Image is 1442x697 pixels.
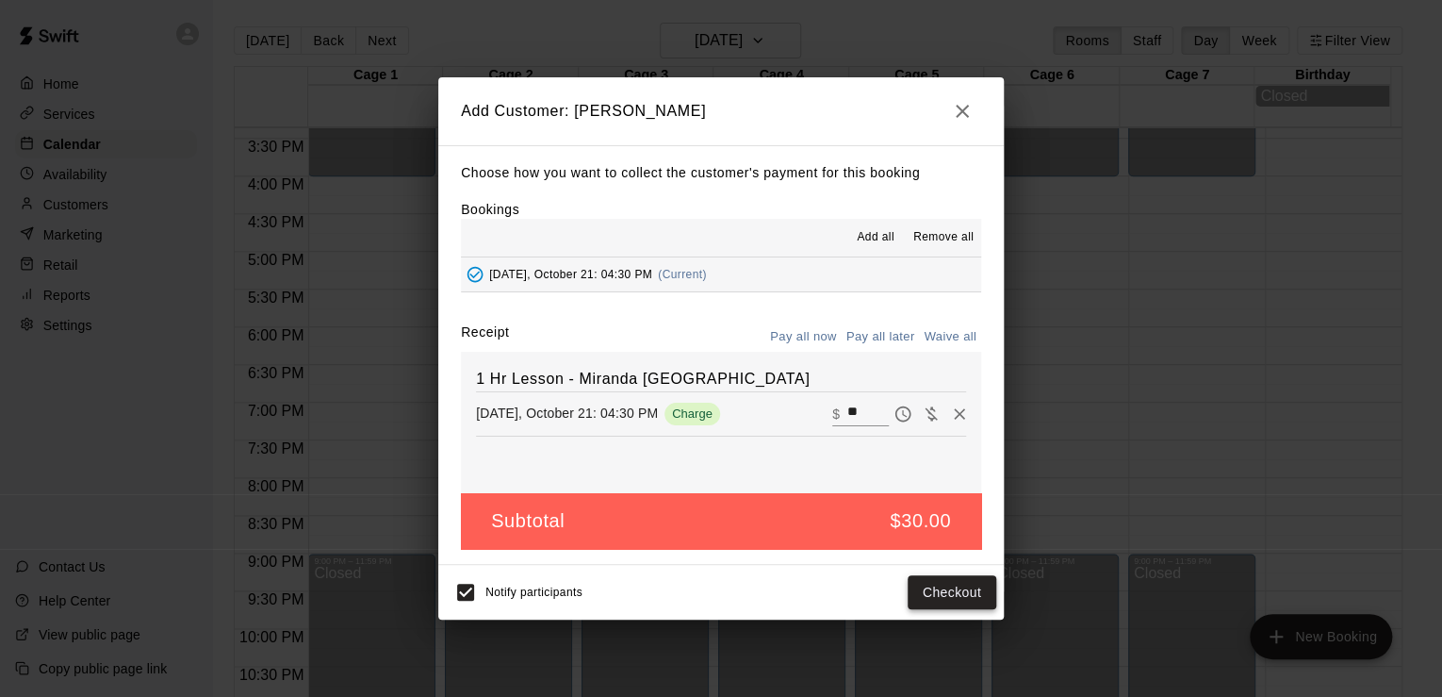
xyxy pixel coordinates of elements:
[438,77,1004,145] h2: Add Customer: [PERSON_NAME]
[461,161,981,185] p: Choose how you want to collect the customer's payment for this booking
[917,405,945,421] span: Waive payment
[889,405,917,421] span: Pay later
[913,228,974,247] span: Remove all
[906,223,981,253] button: Remove all
[919,323,981,352] button: Waive all
[461,257,981,292] button: Added - Collect Payment[DATE], October 21: 04:30 PM(Current)
[857,228,894,247] span: Add all
[765,323,842,352] button: Pay all now
[845,223,906,253] button: Add all
[842,323,920,352] button: Pay all later
[476,367,966,391] h6: 1 Hr Lesson - Miranda [GEOGRAPHIC_DATA]
[658,268,707,281] span: (Current)
[664,407,720,421] span: Charge
[461,202,519,217] label: Bookings
[489,268,652,281] span: [DATE], October 21: 04:30 PM
[945,400,974,428] button: Remove
[476,404,658,423] p: [DATE], October 21: 04:30 PM
[832,405,840,423] p: $
[491,508,565,534] h5: Subtotal
[485,586,582,599] span: Notify participants
[461,323,509,352] label: Receipt
[890,508,951,534] h5: $30.00
[908,575,996,610] button: Checkout
[461,260,489,289] button: Added - Collect Payment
